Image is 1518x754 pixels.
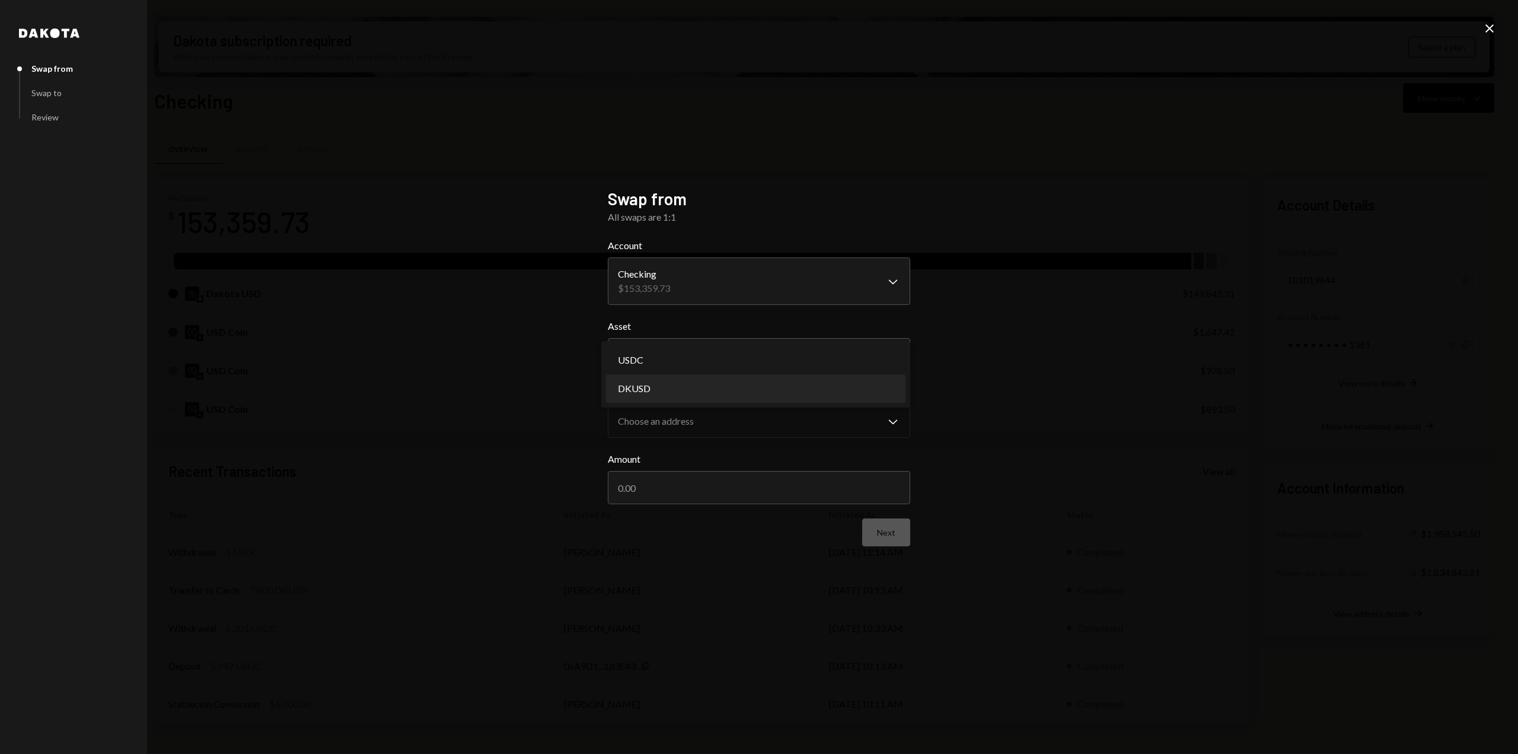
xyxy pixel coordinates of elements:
h2: Swap from [608,187,910,211]
button: Account [608,257,910,305]
label: Amount [608,452,910,466]
button: Source Address [608,405,910,438]
div: Swap to [31,88,62,98]
span: DKUSD [618,381,650,396]
input: 0.00 [608,471,910,504]
div: Swap from [31,63,73,74]
label: Asset [608,319,910,333]
button: Asset [608,338,910,371]
label: Account [608,238,910,253]
div: All swaps are 1:1 [608,210,910,224]
span: USDC [618,353,643,367]
div: Review [31,112,59,122]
